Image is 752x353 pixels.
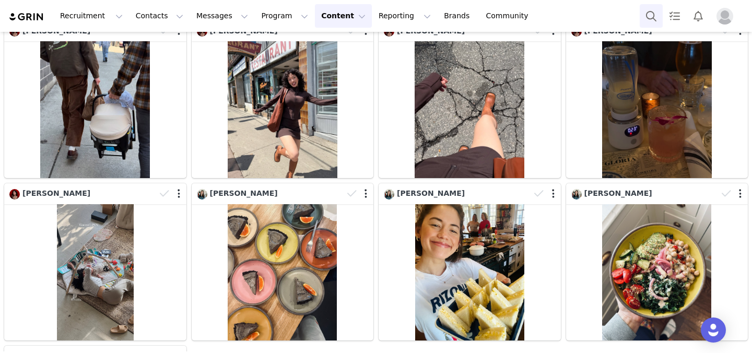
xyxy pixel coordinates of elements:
[710,8,744,25] button: Profile
[663,4,686,28] a: Tasks
[584,189,652,197] span: [PERSON_NAME]
[197,189,207,199] img: 82d2186f-fc63-4a31-8871-4baed4ce5a01.jpg
[716,8,733,25] img: placeholder-profile.jpg
[397,189,465,197] span: [PERSON_NAME]
[438,4,479,28] a: Brands
[571,189,582,199] img: 82d2186f-fc63-4a31-8871-4baed4ce5a01.jpg
[480,4,539,28] a: Community
[372,4,437,28] button: Reporting
[54,4,129,28] button: Recruitment
[584,27,652,35] span: [PERSON_NAME]
[210,27,278,35] span: [PERSON_NAME]
[210,189,278,197] span: [PERSON_NAME]
[640,4,663,28] button: Search
[384,189,394,199] img: 82d2186f-fc63-4a31-8871-4baed4ce5a01.jpg
[8,12,45,22] img: grin logo
[687,4,710,28] button: Notifications
[255,4,314,28] button: Program
[397,27,465,35] span: [PERSON_NAME]
[190,4,254,28] button: Messages
[9,189,20,199] img: 721b737d-a67e-47d6-96eb-3c65164de971.jpg
[701,317,726,343] div: Open Intercom Messenger
[315,4,372,28] button: Content
[130,4,190,28] button: Contacts
[22,189,90,197] span: [PERSON_NAME]
[22,27,90,35] span: [PERSON_NAME]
